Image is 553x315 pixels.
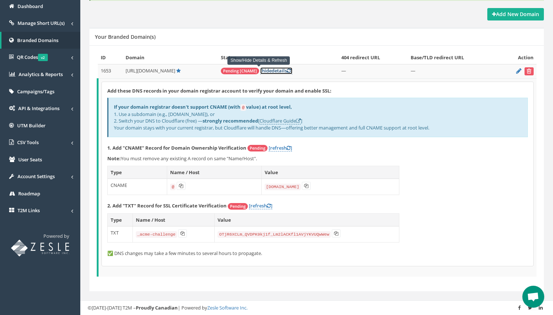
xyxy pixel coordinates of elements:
[176,67,181,74] a: Default
[241,104,246,111] code: @
[11,240,69,256] img: T2M URL Shortener powered by Zesle Software Inc.
[108,213,133,226] th: Type
[338,64,408,78] td: —
[170,184,176,190] code: @
[408,51,500,64] th: Base/TLD redirect URL
[38,54,48,61] span: v2
[17,88,54,95] span: Campaigns/Tags
[218,231,331,238] code: OTjR6XCLm_QVDPK9kj1f_Lm2lACKfl1AVjYKVUQwWew
[269,145,292,151] a: [refresh]
[18,190,40,197] span: Roadmap
[265,184,301,190] code: [DOMAIN_NAME]
[260,67,292,74] a: [hidedetails]
[107,155,528,162] p: You must remove any existing A record on same "Name/Host".
[107,98,528,137] div: 1. Use a subdomain (e.g., [DOMAIN_NAME]), or 2. Switch your DNS to Cloudflare (free) — [ ] Your d...
[228,203,248,210] span: Pending
[487,8,544,20] a: Add New Domain
[262,67,272,74] span: hide
[218,51,339,64] th: Status
[108,226,133,243] td: TXT
[126,67,175,74] span: [URL][DOMAIN_NAME]
[17,54,48,60] span: QR Codes
[492,11,539,18] strong: Add New Domain
[136,231,177,238] code: _acme-challenge
[43,233,69,239] span: Powered by
[17,122,46,129] span: UTM Builder
[522,286,544,308] div: Open chat
[95,34,155,40] h5: Your Branded Domain(s)
[107,155,121,162] b: Note:
[133,213,215,226] th: Name / Host
[98,51,123,64] th: ID
[107,145,246,151] strong: 1. Add "CNAME" Record for Domain Ownership Verification
[107,87,331,94] strong: Add these DNS records in your domain registrar account to verify your domain and enable SSL:
[18,156,42,163] span: User Seats
[221,68,259,74] span: Pending [CNAME]
[207,304,247,311] a: Zesle Software Inc.
[108,166,167,179] th: Type
[18,105,59,112] span: API & Integrations
[123,51,218,64] th: Domain
[249,202,272,209] a: [refresh]
[98,64,123,78] td: 1653
[247,145,268,151] span: Pending
[107,250,528,257] p: ✅ DNS changes may take a few minutes to several hours to propagate.
[260,117,301,124] a: Cloudflare Guide
[500,51,537,64] th: Action
[108,179,167,195] td: CNAME
[18,3,43,10] span: Dashboard
[114,104,292,110] b: If your domain registrar doesn't support CNAME (with value) at root level,
[88,304,546,311] div: ©[DATE]-[DATE] T2M – | Powered by
[17,37,58,44] span: Branded Domains
[167,166,261,179] th: Name / Host
[18,173,55,180] span: Account Settings
[408,64,500,78] td: —
[17,139,39,146] span: CSV Tools
[136,304,178,311] strong: Proudly Canadian
[227,56,290,65] div: Show/Hide Details & Refresh
[18,207,40,214] span: T2M Links
[107,202,227,209] strong: 2. Add "TXT" Record for SSL Certificate Verification
[203,117,258,124] b: strongly recommended
[261,166,399,179] th: Value
[215,213,399,226] th: Value
[18,20,65,26] span: Manage Short URL(s)
[338,51,408,64] th: 404 redirect URL
[19,71,63,78] span: Analytics & Reports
